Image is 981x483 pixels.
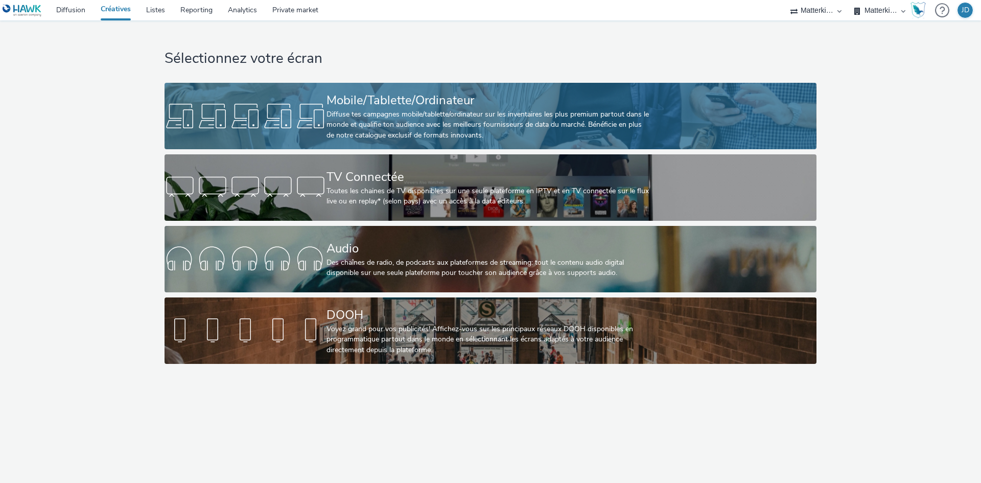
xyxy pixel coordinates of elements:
div: Des chaînes de radio, de podcasts aux plateformes de streaming: tout le contenu audio digital dis... [326,258,650,279]
h1: Sélectionnez votre écran [165,49,816,68]
a: DOOHVoyez grand pour vos publicités! Affichez-vous sur les principaux réseaux DOOH disponibles en... [165,297,816,364]
div: Audio [326,240,650,258]
a: Hawk Academy [910,2,930,18]
div: Mobile/Tablette/Ordinateur [326,91,650,109]
img: Hawk Academy [910,2,926,18]
div: TV Connectée [326,168,650,186]
div: Toutes les chaines de TV disponibles sur une seule plateforme en IPTV et en TV connectée sur le f... [326,186,650,207]
div: JD [962,3,969,18]
a: AudioDes chaînes de radio, de podcasts aux plateformes de streaming: tout le contenu audio digita... [165,226,816,292]
a: Mobile/Tablette/OrdinateurDiffuse tes campagnes mobile/tablette/ordinateur sur les inventaires le... [165,83,816,149]
div: Voyez grand pour vos publicités! Affichez-vous sur les principaux réseaux DOOH disponibles en pro... [326,324,650,355]
a: TV ConnectéeToutes les chaines de TV disponibles sur une seule plateforme en IPTV et en TV connec... [165,154,816,221]
div: Diffuse tes campagnes mobile/tablette/ordinateur sur les inventaires les plus premium partout dan... [326,109,650,141]
img: undefined Logo [3,4,42,17]
div: DOOH [326,306,650,324]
